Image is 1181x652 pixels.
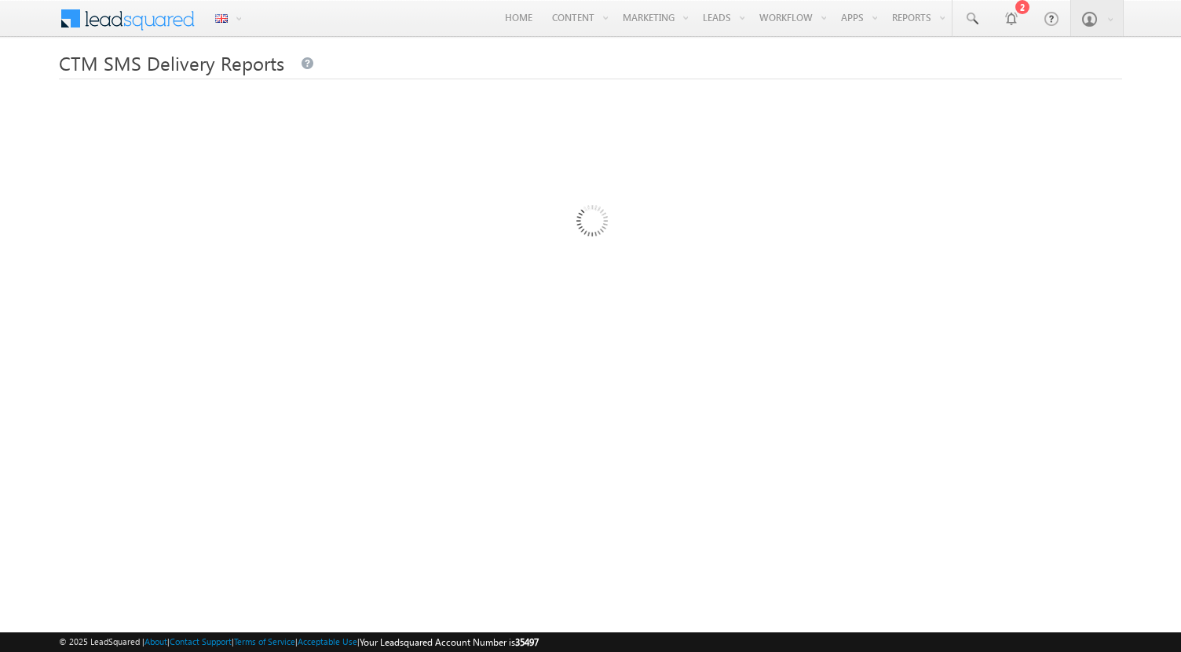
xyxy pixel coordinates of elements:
a: Acceptable Use [298,636,357,647]
span: © 2025 LeadSquared | | | | | [59,635,539,650]
span: 35497 [515,636,539,648]
span: Your Leadsquared Account Number is [360,636,539,648]
img: Loading... [510,142,672,305]
a: Terms of Service [234,636,295,647]
span: CTM SMS Delivery Reports [59,50,284,75]
a: Contact Support [170,636,232,647]
a: About [144,636,167,647]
